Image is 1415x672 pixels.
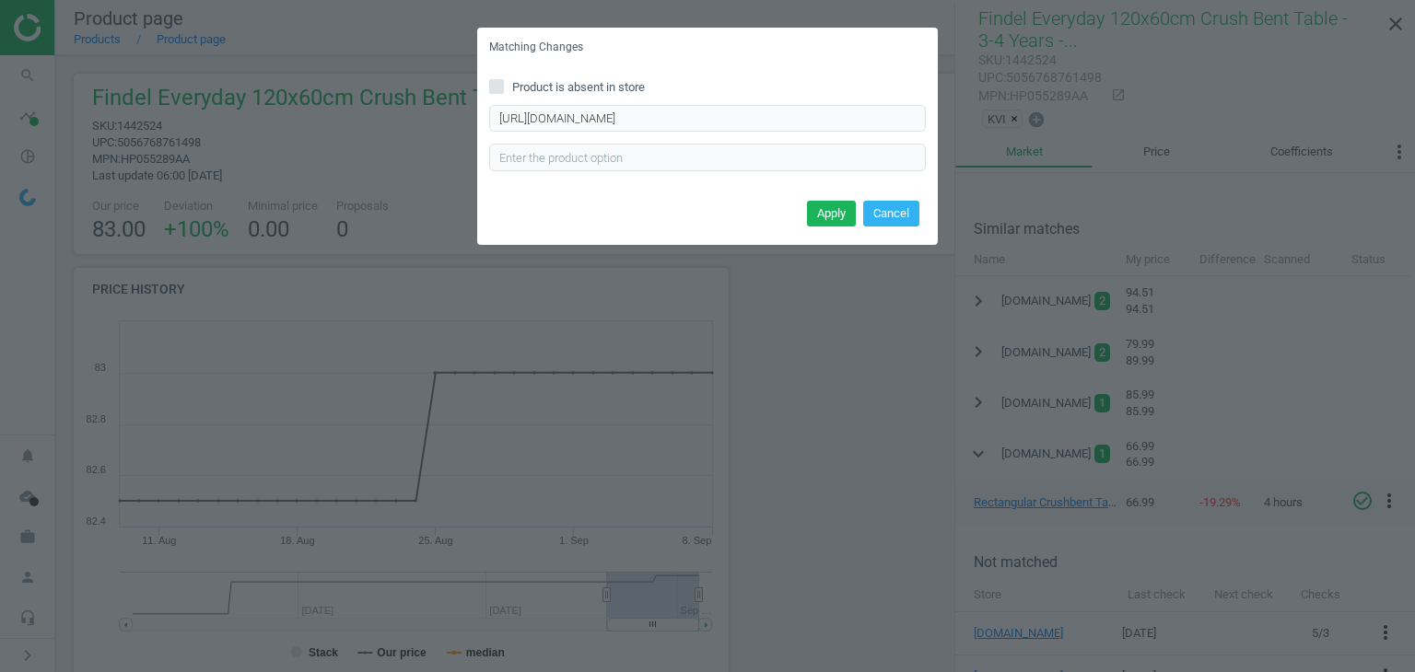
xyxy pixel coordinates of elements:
[863,201,919,226] button: Cancel
[489,144,926,171] input: Enter the product option
[509,79,649,96] span: Product is absent in store
[807,201,856,226] button: Apply
[489,40,583,55] h5: Matching Changes
[489,105,926,133] input: Enter correct product URL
